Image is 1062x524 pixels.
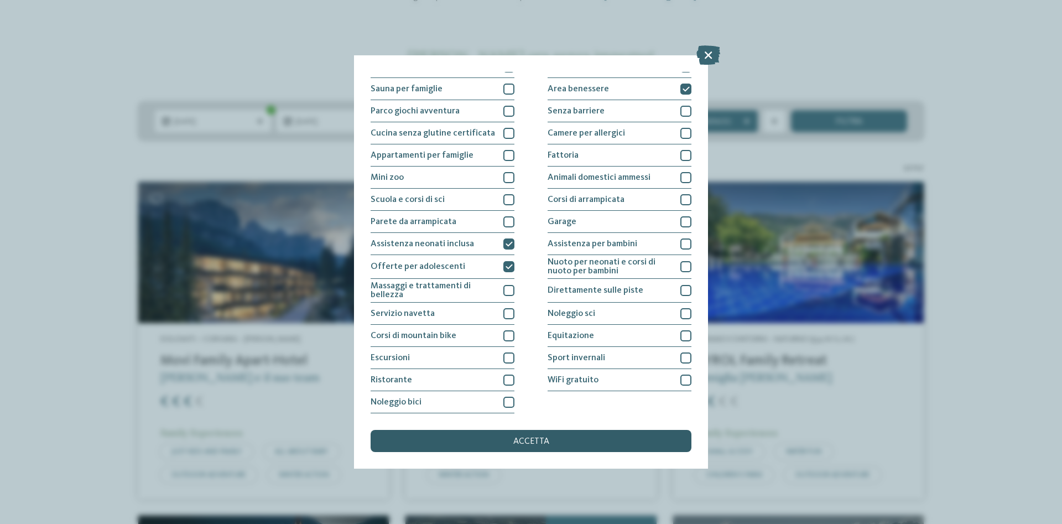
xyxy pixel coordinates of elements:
[371,282,495,299] span: Massaggi e trattamenti di bellezza
[548,173,650,182] span: Animali domestici ammessi
[371,262,465,271] span: Offerte per adolescenti
[371,151,473,160] span: Appartamenti per famiglie
[371,240,474,248] span: Assistenza neonati inclusa
[548,240,637,248] span: Assistenza per bambini
[548,354,605,362] span: Sport invernali
[548,195,624,204] span: Corsi di arrampicata
[371,107,460,116] span: Parco giochi avventura
[548,85,609,94] span: Area benessere
[548,331,594,340] span: Equitazione
[371,354,410,362] span: Escursioni
[371,129,495,138] span: Cucina senza glutine certificata
[371,309,435,318] span: Servizio navetta
[371,173,404,182] span: Mini zoo
[548,286,643,295] span: Direttamente sulle piste
[548,258,672,276] span: Nuoto per neonati e corsi di nuoto per bambini
[513,437,549,446] span: accetta
[371,217,456,226] span: Parete da arrampicata
[548,376,598,385] span: WiFi gratuito
[371,331,456,340] span: Corsi di mountain bike
[548,129,625,138] span: Camere per allergici
[548,151,579,160] span: Fattoria
[371,398,421,407] span: Noleggio bici
[548,107,605,116] span: Senza barriere
[371,376,412,385] span: Ristorante
[371,195,445,204] span: Scuola e corsi di sci
[371,85,442,94] span: Sauna per famiglie
[548,309,595,318] span: Noleggio sci
[548,217,576,226] span: Garage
